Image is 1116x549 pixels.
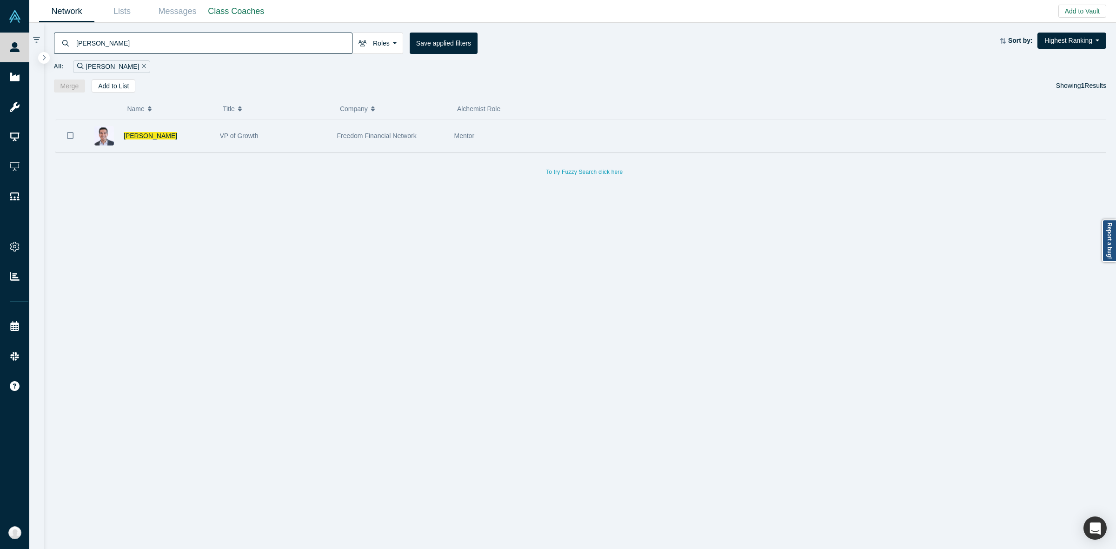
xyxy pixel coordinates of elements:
button: Name [127,99,213,119]
a: Lists [94,0,150,22]
img: Alchemist Vault Logo [8,10,21,23]
button: To try Fuzzy Search click here [539,166,629,178]
button: Add to Vault [1058,5,1106,18]
a: [PERSON_NAME] [124,132,177,139]
strong: 1 [1081,82,1085,89]
button: Bookmark [56,119,85,152]
span: Results [1081,82,1106,89]
input: Search by name, title, company, summary, expertise, investment criteria or topics of focus [75,32,352,54]
span: Mentor [454,132,475,139]
span: VP of Growth [220,132,259,139]
span: Alchemist Role [457,105,500,112]
button: Merge [54,79,86,93]
a: Messages [150,0,205,22]
img: Anna Sanchez's Account [8,526,21,539]
button: Roles [352,33,403,54]
div: [PERSON_NAME] [73,60,150,73]
button: Company [340,99,447,119]
span: Name [127,99,144,119]
button: Remove Filter [139,61,146,72]
span: All: [54,62,64,71]
span: Freedom Financial Network [337,132,417,139]
a: Class Coaches [205,0,267,22]
button: Add to List [92,79,135,93]
button: Highest Ranking [1037,33,1106,49]
a: Report a bug! [1102,219,1116,262]
a: Network [39,0,94,22]
span: Company [340,99,368,119]
span: Title [223,99,235,119]
img: Gaurav Agarwal's Profile Image [94,126,114,146]
strong: Sort by: [1008,37,1033,44]
div: Showing [1056,79,1106,93]
button: Title [223,99,330,119]
button: Save applied filters [410,33,478,54]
